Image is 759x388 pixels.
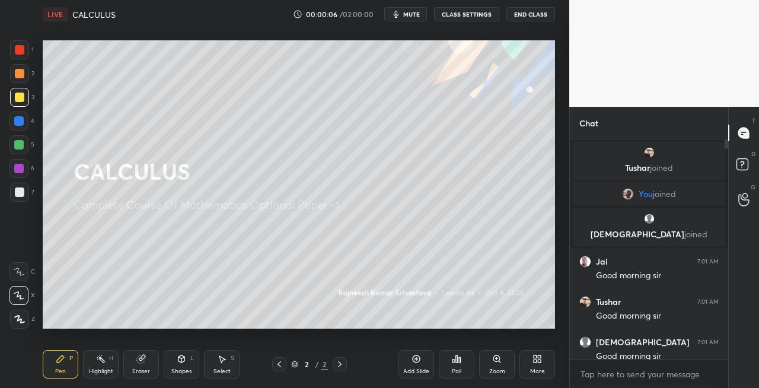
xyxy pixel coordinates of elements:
div: grid [570,139,728,360]
img: e6562bcd88bb49b7ad668546b10fd35c.jpg [643,147,655,158]
p: Chat [570,107,608,139]
div: / [315,361,318,368]
span: You [639,189,653,199]
div: Highlight [89,368,113,374]
div: 4 [9,112,34,131]
div: S [231,355,234,361]
div: 2 [10,64,34,83]
div: Good morning sir [596,270,719,282]
span: joined [650,162,673,173]
button: CLASS SETTINGS [434,7,499,21]
div: 1 [10,40,34,59]
div: Pen [55,368,66,374]
div: P [69,355,73,361]
div: C [9,262,35,281]
div: 7:01 AM [697,258,719,265]
h6: Tushar [596,297,621,307]
div: 5 [9,135,34,154]
div: Good morning sir [596,351,719,362]
p: G [751,183,755,192]
div: 6 [9,159,34,178]
div: More [530,368,545,374]
div: Eraser [132,368,150,374]
img: 1400c990764a43aca6cb280cd9c2ba30.jpg [622,188,634,200]
div: 2 [301,361,312,368]
div: 7:01 AM [697,298,719,306]
p: D [751,150,755,158]
div: Good morning sir [596,310,719,322]
button: End Class [506,7,555,21]
div: H [109,355,113,361]
button: mute [384,7,427,21]
div: 3 [10,88,34,107]
span: joined [684,228,707,240]
div: Z [10,310,35,329]
div: Add Slide [403,368,429,374]
div: Poll [452,368,461,374]
p: Tushar [580,163,718,173]
span: joined [653,189,676,199]
img: 3 [579,256,591,268]
div: LIVE [43,7,68,21]
div: Zoom [489,368,505,374]
p: T [752,116,755,125]
img: e6562bcd88bb49b7ad668546b10fd35c.jpg [579,296,591,308]
p: [DEMOGRAPHIC_DATA] [580,230,718,239]
img: default.png [579,336,591,348]
div: Select [213,368,231,374]
div: Shapes [171,368,192,374]
h6: Jai [596,256,608,267]
div: X [9,286,35,305]
h4: CALCULUS [72,9,116,20]
span: mute [403,10,420,18]
div: L [190,355,194,361]
img: default.png [643,213,655,225]
div: 7 [10,183,34,202]
h6: [DEMOGRAPHIC_DATA] [596,337,690,348]
div: 2 [321,359,328,370]
div: 7:01 AM [697,339,719,346]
